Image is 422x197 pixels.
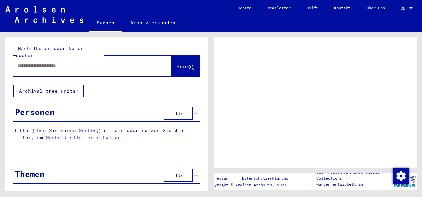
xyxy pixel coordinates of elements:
[392,173,417,190] img: yv_logo.png
[15,168,45,180] div: Themen
[15,106,55,118] div: Personen
[207,175,234,182] a: Impressum
[13,85,84,97] button: Archival tree units
[207,175,296,182] div: |
[89,15,122,32] a: Suchen
[164,169,193,182] button: Filter
[13,127,200,141] p: Bitte geben Sie einen Suchbegriff ein oder nutzen Sie die Filter, um Suchertreffer zu erhalten.
[164,107,193,120] button: Filter
[207,182,296,188] p: Copyright © Arolsen Archives, 2021
[169,172,187,178] span: Filter
[5,6,83,23] img: Arolsen_neg.svg
[237,175,296,182] a: Datenschutzerklärung
[316,181,391,193] p: wurden entwickelt in Partnerschaft mit
[122,15,183,31] a: Archiv erkunden
[316,169,391,181] p: Die Arolsen Archives Online-Collections
[171,56,200,76] button: Suche
[16,45,84,58] mat-label: Nach Themen oder Namen suchen
[401,6,408,11] span: DE
[169,110,187,116] span: Filter
[176,63,193,70] span: Suche
[393,168,409,184] img: Zustimmung ändern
